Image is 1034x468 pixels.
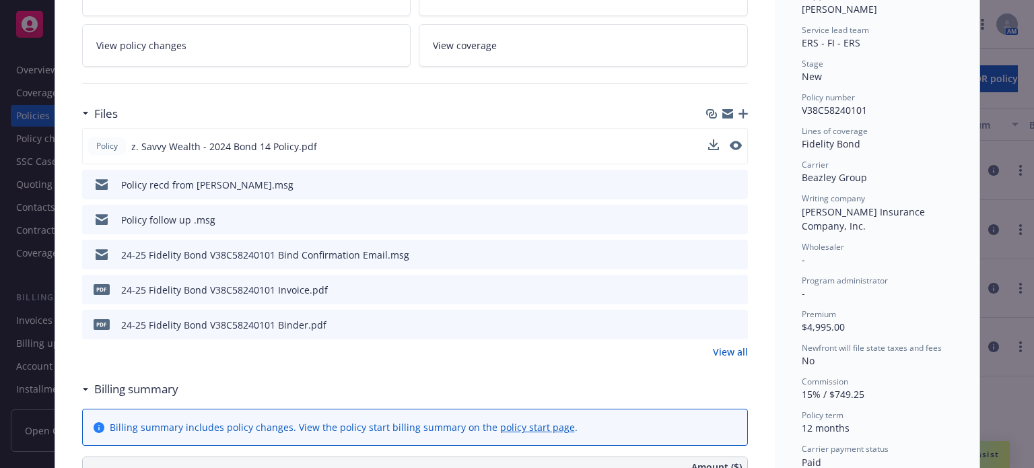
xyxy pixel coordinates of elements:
span: [PERSON_NAME] [802,3,877,15]
div: Billing summary includes policy changes. View the policy start billing summary on the . [110,420,578,434]
span: Policy term [802,409,843,421]
div: 24-25 Fidelity Bond V38C58240101 Invoice.pdf [121,283,328,297]
span: Newfront will file state taxes and fees [802,342,942,354]
div: 24-25 Fidelity Bond V38C58240101 Bind Confirmation Email.msg [121,248,409,262]
button: preview file [730,139,742,154]
button: download file [709,283,720,297]
div: Policy recd from [PERSON_NAME].msg [121,178,294,192]
button: preview file [730,248,743,262]
span: Service lead team [802,24,869,36]
span: Lines of coverage [802,125,868,137]
h3: Files [94,105,118,123]
div: Files [82,105,118,123]
span: 12 months [802,422,850,434]
span: New [802,70,822,83]
span: V38C58240101 [802,104,867,116]
a: policy start page [500,421,575,434]
a: View all [713,345,748,359]
button: download file [708,139,719,150]
span: z. Savvy Wealth - 2024 Bond 14 Policy.pdf [131,139,317,154]
span: $4,995.00 [802,321,845,333]
span: Stage [802,58,823,69]
span: Wholesaler [802,241,844,253]
span: Policy number [802,92,855,103]
span: No [802,354,815,367]
span: View policy changes [96,38,186,53]
button: download file [709,318,720,332]
div: Billing summary [82,380,178,398]
span: ERS - FI - ERS [802,36,860,49]
span: Premium [802,308,836,320]
a: View policy changes [82,24,411,67]
button: preview file [730,283,743,297]
span: Commission [802,376,848,387]
button: download file [709,248,720,262]
span: - [802,253,805,266]
h3: Billing summary [94,380,178,398]
button: preview file [730,141,742,150]
span: - [802,287,805,300]
span: Writing company [802,193,865,204]
button: download file [709,178,720,192]
div: Fidelity Bond [802,137,953,151]
span: Carrier [802,159,829,170]
span: Policy [94,140,120,152]
span: 15% / $749.25 [802,388,864,401]
span: Beazley Group [802,171,867,184]
button: preview file [730,178,743,192]
span: pdf [94,319,110,329]
div: 24-25 Fidelity Bond V38C58240101 Binder.pdf [121,318,326,332]
span: Carrier payment status [802,443,889,455]
button: download file [708,139,719,154]
button: preview file [730,213,743,227]
span: pdf [94,284,110,294]
span: [PERSON_NAME] Insurance Company, Inc. [802,205,928,232]
button: download file [709,213,720,227]
div: Policy follow up .msg [121,213,215,227]
span: Program administrator [802,275,888,286]
span: View coverage [433,38,497,53]
button: preview file [730,318,743,332]
a: View coverage [419,24,748,67]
